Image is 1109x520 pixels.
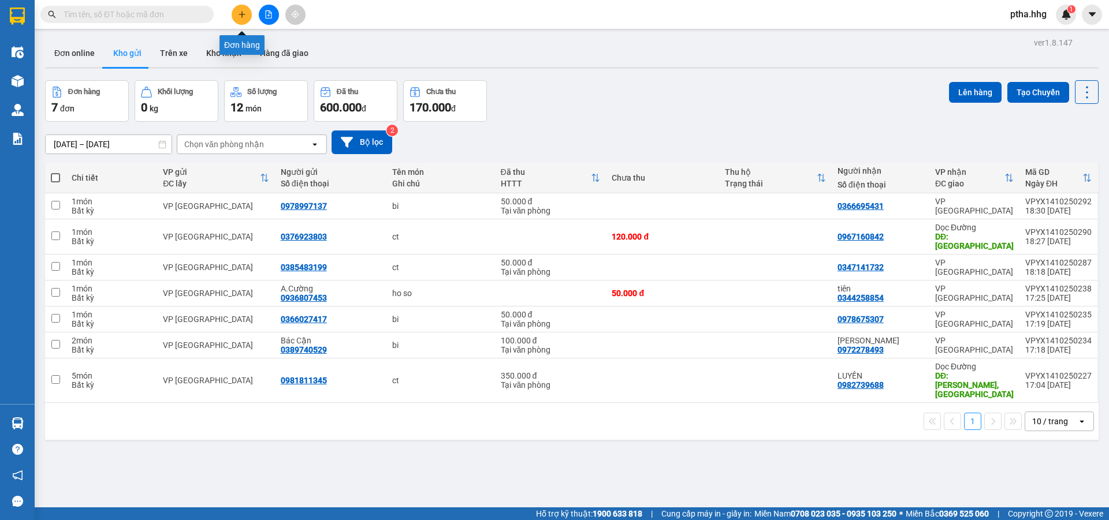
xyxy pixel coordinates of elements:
span: | [651,507,653,520]
div: 17:04 [DATE] [1025,380,1092,390]
div: 0936807453 [281,293,327,302]
div: VP [GEOGRAPHIC_DATA] [163,289,269,298]
div: VP [GEOGRAPHIC_DATA] [163,232,269,241]
div: 350.000 đ [501,371,601,380]
div: 120.000 đ [612,232,713,241]
div: 0389740529 [281,345,327,354]
div: 18:27 [DATE] [1025,237,1092,246]
span: VPYX1410250292 [160,43,244,55]
div: Bất kỳ [72,293,151,302]
span: Hỗ trợ kỹ thuật: [536,507,642,520]
input: Select a date range. [46,135,172,154]
div: Chi tiết [72,173,151,182]
span: ptha.hhg [1001,7,1056,21]
div: Tại văn phòng [501,345,601,354]
div: 0366695431 [838,201,884,211]
div: 0967160842 [838,232,884,241]
div: 17:19 [DATE] [1025,319,1092,328]
div: 0344258854 [838,293,884,302]
div: Đã thu [337,88,358,96]
div: 17:25 [DATE] [1025,293,1092,302]
button: 1 [964,413,981,430]
div: ver 1.8.147 [1034,36,1073,49]
span: Miền Bắc [906,507,989,520]
div: 0981811345 [281,376,327,385]
sup: 2 [386,125,398,136]
div: VP gửi [163,167,260,177]
span: 1 [1069,5,1073,13]
span: file-add [265,10,273,18]
button: Số lượng12món [224,80,308,122]
div: bi [392,315,489,324]
div: 10 / trang [1032,416,1068,427]
div: Chưa thu [612,173,713,182]
div: 0982739688 [838,380,884,390]
div: 0972278493 [838,345,884,354]
div: 100.000 đ [501,336,601,345]
span: Miền Nam [754,507,896,520]
img: solution-icon [12,133,24,145]
div: 50.000 đ [501,197,601,206]
span: 24 [PERSON_NAME] - Vinh - [GEOGRAPHIC_DATA] [52,39,152,59]
div: 1 món [72,284,151,293]
strong: Hotline : [PHONE_NUMBER] - [PHONE_NUMBER] [49,77,155,95]
div: VPYX1410250290 [1025,227,1092,237]
strong: PHIẾU GỬI HÀNG [55,62,148,74]
th: Toggle SortBy [1019,163,1097,193]
div: 1 món [72,227,151,237]
span: 7 [51,100,58,114]
div: ĐC giao [935,179,1004,188]
div: VPYX1410250238 [1025,284,1092,293]
button: Khối lượng0kg [135,80,218,122]
div: Khối lượng [158,88,193,96]
button: Kho nhận [197,39,251,67]
div: 1 món [72,258,151,267]
span: 600.000 [320,100,362,114]
button: Trên xe [151,39,197,67]
div: Chị Vân [838,336,924,345]
img: icon-new-feature [1061,9,1071,20]
span: notification [12,470,23,481]
span: 0 [141,100,147,114]
div: Bất kỳ [72,319,151,328]
span: đ [362,104,366,113]
div: ho so [392,289,489,298]
div: Đơn hàng [68,88,100,96]
div: Chưa thu [426,88,456,96]
button: file-add [259,5,279,25]
span: copyright [1045,510,1053,518]
div: VP [GEOGRAPHIC_DATA] [935,258,1014,276]
div: Đơn hàng [219,35,265,55]
div: Bác Cận [281,336,381,345]
div: VP [GEOGRAPHIC_DATA] [163,341,269,350]
div: ct [392,263,489,272]
div: Dọc Đường [935,223,1014,232]
th: Toggle SortBy [719,163,832,193]
div: 0978675307 [838,315,884,324]
div: Số lượng [247,88,277,96]
button: Lên hàng [949,82,1002,103]
button: caret-down [1082,5,1102,25]
div: 18:30 [DATE] [1025,206,1092,215]
th: Toggle SortBy [157,163,275,193]
div: LUYẾN [838,371,924,380]
div: 0347141732 [838,263,884,272]
div: DĐ: quảng ngãi [935,232,1014,250]
div: 1 món [72,197,151,206]
div: 50.000 đ [501,310,601,319]
div: VPYX1410250234 [1025,336,1092,345]
img: warehouse-icon [12,104,24,116]
div: ĐC lấy [163,179,260,188]
div: VPYX1410250227 [1025,371,1092,380]
div: Tên món [392,167,489,177]
div: 18:18 [DATE] [1025,267,1092,276]
button: Đã thu600.000đ [314,80,397,122]
div: Tại văn phòng [501,206,601,215]
div: 0366027417 [281,315,327,324]
span: đơn [60,104,75,113]
div: Trạng thái [725,179,817,188]
div: bi [392,341,489,350]
div: 5 món [72,371,151,380]
svg: open [310,140,319,149]
div: Tại văn phòng [501,267,601,276]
